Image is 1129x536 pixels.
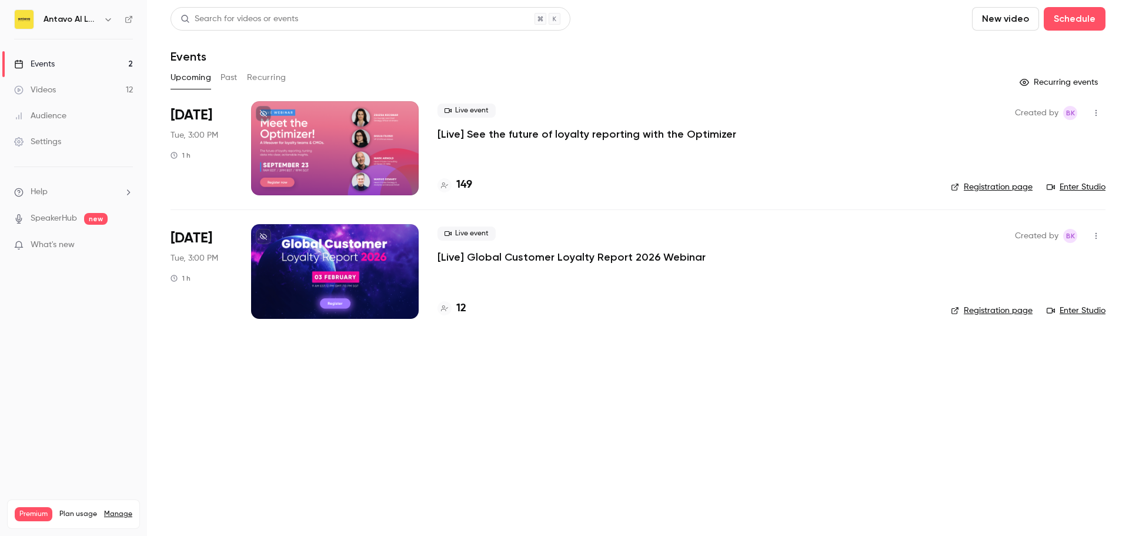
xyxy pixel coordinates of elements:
h4: 149 [456,177,472,193]
span: Tue, 3:00 PM [171,129,218,141]
span: What's new [31,239,75,251]
span: Barbara Kekes Szabo [1063,106,1077,120]
button: Recurring events [1014,73,1105,92]
span: new [84,213,108,225]
span: Barbara Kekes Szabo [1063,229,1077,243]
a: 12 [437,301,466,317]
span: BK [1066,229,1075,243]
button: New video [972,7,1039,31]
span: [DATE] [171,229,212,248]
span: Created by [1015,106,1058,120]
a: Enter Studio [1047,181,1105,193]
span: Created by [1015,229,1058,243]
div: 1 h [171,274,191,283]
span: BK [1066,106,1075,120]
h1: Events [171,49,206,64]
a: [Live] Global Customer Loyalty Report 2026 Webinar [437,250,706,264]
li: help-dropdown-opener [14,186,133,198]
a: 149 [437,177,472,193]
a: SpeakerHub [31,212,77,225]
button: Recurring [247,68,286,87]
div: 1 h [171,151,191,160]
h4: 12 [456,301,466,317]
div: Feb 3 Tue, 3:00 PM (Europe/Budapest) [171,224,232,318]
button: Past [221,68,238,87]
h6: Antavo AI Loyalty Cloud [44,14,99,25]
a: [Live] See the future of loyalty reporting with the Optimizer [437,127,736,141]
div: Sep 23 Tue, 3:00 PM (Europe/Budapest) [171,101,232,195]
span: Tue, 3:00 PM [171,252,218,264]
a: Registration page [951,305,1033,317]
button: Schedule [1044,7,1105,31]
img: Antavo AI Loyalty Cloud [15,10,34,29]
span: Help [31,186,48,198]
div: Settings [14,136,61,148]
a: Manage [104,510,132,519]
div: Events [14,58,55,70]
button: Upcoming [171,68,211,87]
a: Enter Studio [1047,305,1105,317]
span: Live event [437,227,496,241]
div: Search for videos or events [181,13,298,25]
iframe: Noticeable Trigger [119,240,133,251]
div: Videos [14,84,56,96]
div: Audience [14,110,66,122]
a: Registration page [951,181,1033,193]
span: Premium [15,507,52,521]
span: Plan usage [59,510,97,519]
span: Live event [437,104,496,118]
span: [DATE] [171,106,212,125]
